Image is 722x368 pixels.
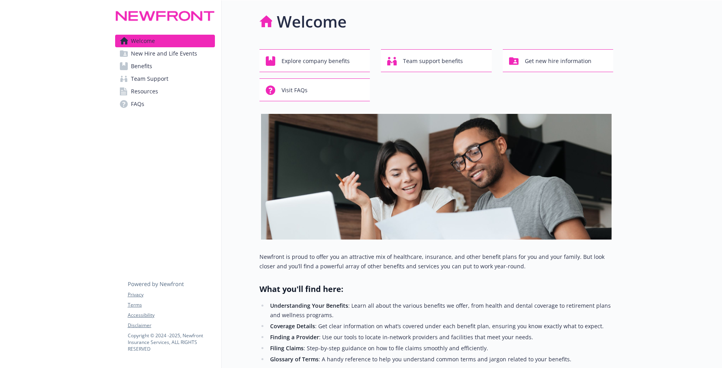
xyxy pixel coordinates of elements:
a: Welcome [115,35,215,47]
li: : A handy reference to help you understand common terms and jargon related to your benefits. [268,355,614,364]
a: Disclaimer [128,322,215,329]
strong: Finding a Provider [270,333,319,341]
li: : Get clear information on what’s covered under each benefit plan, ensuring you know exactly what... [268,322,614,331]
span: Welcome [131,35,155,47]
img: overview page banner [261,114,612,240]
p: Copyright © 2024 - 2025 , Newfront Insurance Services, ALL RIGHTS RESERVED [128,332,215,352]
strong: Understanding Your Benefits [270,302,348,309]
span: Explore company benefits [282,54,350,69]
span: FAQs [131,98,144,110]
li: : Use our tools to locate in-network providers and facilities that meet your needs. [268,333,614,342]
span: New Hire and Life Events [131,47,197,60]
a: Privacy [128,291,215,298]
span: Team support benefits [403,54,463,69]
h1: Welcome [277,10,347,33]
button: Explore company benefits [259,49,370,72]
strong: Filing Claims [270,344,304,352]
span: Get new hire information [525,54,591,69]
span: Visit FAQs [282,83,308,98]
a: Accessibility [128,312,215,319]
li: : Learn all about the various benefits we offer, from health and dental coverage to retirement pl... [268,301,614,320]
a: Team Support [115,72,215,85]
strong: Coverage Details [270,322,315,330]
h2: What you'll find here: [259,284,614,295]
span: Resources [131,85,158,98]
button: Get new hire information [503,49,614,72]
a: New Hire and Life Events [115,47,215,60]
button: Visit FAQs [259,78,370,101]
a: Terms [128,301,215,309]
p: Newfront is proud to offer you an attractive mix of healthcare, insurance, and other benefit plan... [259,252,614,271]
button: Team support benefits [381,49,492,72]
li: : Step-by-step guidance on how to file claims smoothly and efficiently. [268,344,614,353]
strong: Glossary of Terms [270,355,319,363]
span: Benefits [131,60,152,72]
span: Team Support [131,72,168,85]
a: FAQs [115,98,215,110]
a: Benefits [115,60,215,72]
a: Resources [115,85,215,98]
